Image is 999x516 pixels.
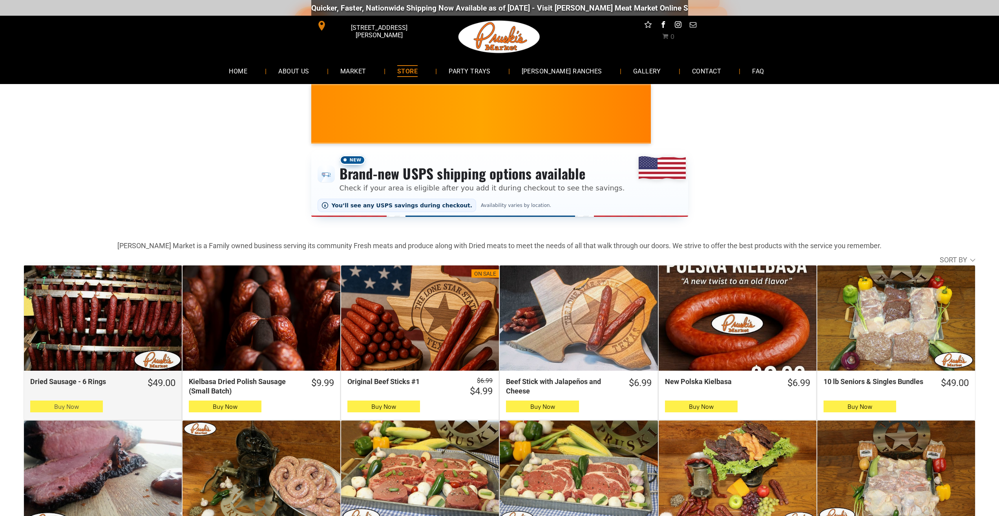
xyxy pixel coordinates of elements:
[311,20,431,32] a: [STREET_ADDRESS][PERSON_NAME]
[340,155,365,165] span: New
[332,202,473,209] span: You’ll see any USPS savings during checkout.
[847,403,872,410] span: Buy Now
[457,16,542,58] img: Pruski-s+Market+HQ+Logo2-1920w.png
[189,377,297,395] div: Kielbasa Dried Polish Sausage (Small Batch)
[477,377,493,384] s: $6.99
[941,377,969,389] div: $49.00
[341,377,499,397] a: $6.99 $4.99Original Beef Sticks #1
[267,60,321,81] a: ABOUT US
[688,20,698,32] a: email
[189,401,261,412] button: Buy Now
[341,265,499,371] a: On SaleOriginal Beef Sticks #1
[311,150,688,217] div: Shipping options announcement
[787,377,810,389] div: $6.99
[24,265,182,371] a: Dried Sausage - 6 Rings
[217,60,259,81] a: HOME
[54,403,79,410] span: Buy Now
[474,270,496,278] div: On Sale
[30,401,103,412] button: Buy Now
[506,401,579,412] button: Buy Now
[470,385,493,397] div: $4.99
[658,20,668,32] a: facebook
[680,60,733,81] a: CONTACT
[340,183,625,193] p: Check if your area is eligible after you add it during checkout to see the savings.
[328,20,429,43] span: [STREET_ADDRESS][PERSON_NAME]
[643,119,797,132] span: [PERSON_NAME] MARKET
[659,377,816,389] a: $6.99New Polska Kielbasa
[479,203,553,208] span: Availability varies by location.
[24,377,182,389] a: $49.00Dried Sausage - 6 Rings
[371,403,396,410] span: Buy Now
[824,377,926,386] div: 10 lb Seniors & Singles Bundles
[117,242,882,250] strong: [PERSON_NAME] Market is a Family owned business serving its community Fresh meats and produce alo...
[510,60,614,81] a: [PERSON_NAME] RANCHES
[183,377,340,395] a: $9.99Kielbasa Dried Polish Sausage (Small Batch)
[329,60,378,81] a: MARKET
[385,60,429,81] a: STORE
[500,377,657,395] a: $6.99Beef Stick with Jalapeños and Cheese
[506,377,614,395] div: Beef Stick with Jalapeños and Cheese
[824,401,896,412] button: Buy Now
[340,165,625,182] h3: Brand-new USPS shipping options available
[670,33,674,40] span: 0
[311,377,334,389] div: $9.99
[500,265,657,371] a: Beef Stick with Jalapeños and Cheese
[347,401,420,412] button: Buy Now
[817,265,975,371] a: 10 lb Seniors &amp; Singles Bundles
[665,377,773,386] div: New Polska Kielbasa
[183,265,340,371] a: Kielbasa Dried Polish Sausage (Small Batch)
[659,265,816,371] a: New Polska Kielbasa
[665,401,738,412] button: Buy Now
[530,403,555,410] span: Buy Now
[621,60,673,81] a: GALLERY
[148,377,175,389] div: $49.00
[817,377,975,389] a: $49.0010 lb Seniors & Singles Bundles
[305,4,781,13] div: Quicker, Faster, Nationwide Shipping Now Available as of [DATE] - Visit [PERSON_NAME] Meat Market...
[643,20,653,32] a: Social network
[437,60,502,81] a: PARTY TRAYS
[673,20,683,32] a: instagram
[689,403,714,410] span: Buy Now
[347,377,455,386] div: Original Beef Sticks #1
[740,60,776,81] a: FAQ
[30,377,133,386] div: Dried Sausage - 6 Rings
[629,377,652,389] div: $6.99
[213,403,237,410] span: Buy Now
